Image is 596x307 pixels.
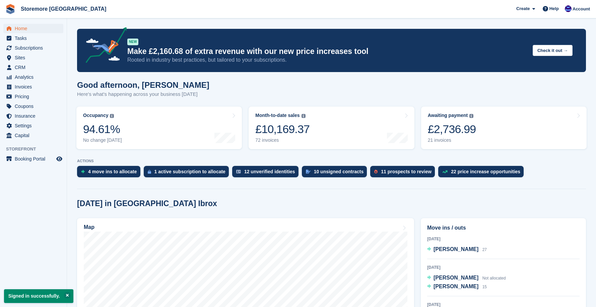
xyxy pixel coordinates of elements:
[469,114,473,118] img: icon-info-grey-7440780725fd019a000dd9b08b2336e03edf1995a4989e88bcd33f0948082b44.svg
[3,154,63,164] a: menu
[5,4,15,14] img: stora-icon-8386f47178a22dfd0bd8f6a31ec36ba5ce8667c1dd55bd0f319d3a0aa187defe.svg
[482,285,487,289] span: 15
[434,275,478,281] span: [PERSON_NAME]
[255,137,310,143] div: 72 invoices
[3,121,63,130] a: menu
[3,72,63,82] a: menu
[427,283,487,291] a: [PERSON_NAME] 15
[442,170,448,173] img: price_increase_opportunities-93ffe204e8149a01c8c9dc8f82e8f89637d9d84a8eef4429ea346261dce0b2c0.svg
[15,43,55,53] span: Subscriptions
[533,45,573,56] button: Check it out →
[77,80,209,89] h1: Good afternoon, [PERSON_NAME]
[302,166,371,181] a: 10 unsigned contracts
[244,169,295,174] div: 12 unverified identities
[15,72,55,82] span: Analytics
[15,82,55,91] span: Invoices
[428,137,476,143] div: 21 invoices
[3,131,63,140] a: menu
[15,63,55,72] span: CRM
[3,102,63,111] a: menu
[15,102,55,111] span: Coupons
[77,90,209,98] p: Here's what's happening across your business [DATE]
[148,170,151,174] img: active_subscription_to_allocate_icon-d502201f5373d7db506a760aba3b589e785aa758c864c3986d89f69b8ff3...
[428,113,468,118] div: Awaiting payment
[3,53,63,62] a: menu
[15,24,55,33] span: Home
[77,166,144,181] a: 4 move ins to allocate
[127,47,527,56] p: Make £2,160.68 of extra revenue with our new price increases tool
[565,5,572,12] img: Angela
[427,245,487,254] a: [PERSON_NAME] 27
[3,82,63,91] a: menu
[3,43,63,53] a: menu
[434,246,478,252] span: [PERSON_NAME]
[374,170,378,174] img: prospect-51fa495bee0391a8d652442698ab0144808aea92771e9ea1ae160a38d050c398.svg
[302,114,306,118] img: icon-info-grey-7440780725fd019a000dd9b08b2336e03edf1995a4989e88bcd33f0948082b44.svg
[88,169,137,174] div: 4 move ins to allocate
[370,166,438,181] a: 11 prospects to review
[549,5,559,12] span: Help
[421,107,587,149] a: Awaiting payment £2,736.99 21 invoices
[15,111,55,121] span: Insurance
[255,113,300,118] div: Month-to-date sales
[427,236,580,242] div: [DATE]
[232,166,302,181] a: 12 unverified identities
[427,264,580,270] div: [DATE]
[427,224,580,232] h2: Move ins / outs
[249,107,414,149] a: Month-to-date sales £10,169.37 72 invoices
[3,111,63,121] a: menu
[15,121,55,130] span: Settings
[573,6,590,12] span: Account
[127,56,527,64] p: Rooted in industry best practices, but tailored to your subscriptions.
[77,159,586,163] p: ACTIONS
[255,122,310,136] div: £10,169.37
[83,122,122,136] div: 94.61%
[83,113,108,118] div: Occupancy
[4,289,73,303] p: Signed in successfully.
[306,170,311,174] img: contract_signature_icon-13c848040528278c33f63329250d36e43548de30e8caae1d1a13099fd9432cc5.svg
[438,166,527,181] a: 22 price increase opportunities
[516,5,530,12] span: Create
[482,247,487,252] span: 27
[83,137,122,143] div: No change [DATE]
[110,114,114,118] img: icon-info-grey-7440780725fd019a000dd9b08b2336e03edf1995a4989e88bcd33f0948082b44.svg
[428,122,476,136] div: £2,736.99
[80,27,127,65] img: price-adjustments-announcement-icon-8257ccfd72463d97f412b2fc003d46551f7dbcb40ab6d574587a9cd5c0d94...
[314,169,364,174] div: 10 unsigned contracts
[15,92,55,101] span: Pricing
[15,154,55,164] span: Booking Portal
[154,169,225,174] div: 1 active subscription to allocate
[451,169,520,174] div: 22 price increase opportunities
[81,170,85,174] img: move_ins_to_allocate_icon-fdf77a2bb77ea45bf5b3d319d69a93e2d87916cf1d5bf7949dd705db3b84f3ca.svg
[15,53,55,62] span: Sites
[77,199,217,208] h2: [DATE] in [GEOGRAPHIC_DATA] Ibrox
[3,34,63,43] a: menu
[427,274,506,283] a: [PERSON_NAME] Not allocated
[127,39,138,45] div: NEW
[15,131,55,140] span: Capital
[55,155,63,163] a: Preview store
[482,276,506,281] span: Not allocated
[381,169,432,174] div: 11 prospects to review
[144,166,232,181] a: 1 active subscription to allocate
[3,24,63,33] a: menu
[3,92,63,101] a: menu
[84,224,94,230] h2: Map
[76,107,242,149] a: Occupancy 94.61% No change [DATE]
[6,146,67,152] span: Storefront
[15,34,55,43] span: Tasks
[18,3,109,14] a: Storemore [GEOGRAPHIC_DATA]
[3,63,63,72] a: menu
[434,284,478,289] span: [PERSON_NAME]
[236,170,241,174] img: verify_identity-adf6edd0f0f0b5bbfe63781bf79b02c33cf7c696d77639b501bdc392416b5a36.svg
